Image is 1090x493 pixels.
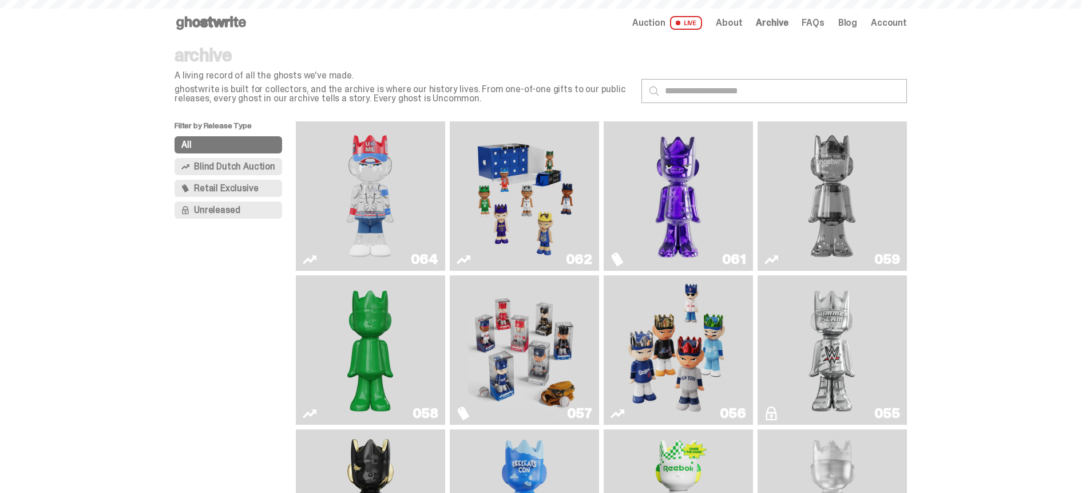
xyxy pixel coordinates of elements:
[303,126,438,266] a: You Can't See Me
[303,280,438,420] a: Schrödinger's ghost: Sunday Green
[632,18,665,27] span: Auction
[756,18,788,27] a: Archive
[194,206,240,215] span: Unreleased
[611,280,746,420] a: Game Face (2025)
[314,280,426,420] img: Schrödinger's ghost: Sunday Green
[175,136,282,153] button: All
[413,407,438,420] div: 058
[874,253,900,266] div: 059
[764,126,900,266] a: Two
[670,16,703,30] span: LIVE
[776,280,888,420] img: I Was There SummerSlam
[457,126,592,266] a: Game Face (2025)
[764,280,900,420] a: I Was There SummerSlam
[611,126,746,266] a: Fantasy
[194,162,275,171] span: Blind Dutch Auction
[722,253,746,266] div: 061
[838,18,857,27] a: Blog
[175,46,632,64] p: archive
[566,253,592,266] div: 062
[314,126,426,266] img: You Can't See Me
[194,184,258,193] span: Retail Exclusive
[468,280,580,420] img: Game Face (2025)
[632,16,702,30] a: Auction LIVE
[175,180,282,197] button: Retail Exclusive
[567,407,592,420] div: 057
[776,126,888,266] img: Two
[468,126,580,266] img: Game Face (2025)
[457,280,592,420] a: Game Face (2025)
[175,202,282,219] button: Unreleased
[874,407,900,420] div: 055
[871,18,907,27] a: Account
[411,253,438,266] div: 064
[175,85,632,103] p: ghostwrite is built for collectors, and the archive is where our history lives. From one-of-one g...
[181,140,192,149] span: All
[175,71,632,80] p: A living record of all the ghosts we've made.
[622,280,734,420] img: Game Face (2025)
[622,126,734,266] img: Fantasy
[720,407,746,420] div: 056
[175,158,282,175] button: Blind Dutch Auction
[802,18,824,27] a: FAQs
[716,18,742,27] a: About
[175,121,296,136] p: Filter by Release Type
